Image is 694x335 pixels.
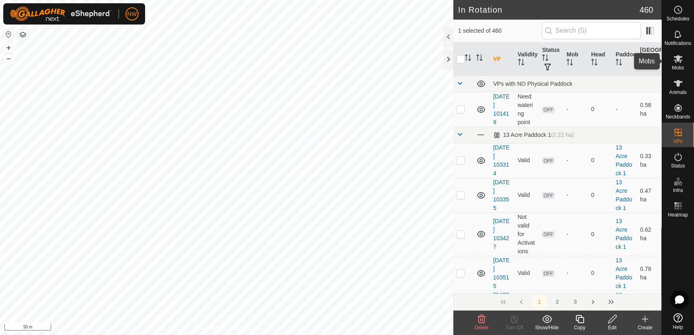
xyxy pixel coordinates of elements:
a: [DATE] 103427 [493,218,510,250]
td: 0 [588,143,612,178]
img: Gallagher Logo [10,7,112,21]
span: OFF [542,192,554,199]
div: - [566,269,584,277]
span: Mobs [672,65,684,70]
td: 0 [588,178,612,212]
button: Map Layers [18,30,28,40]
td: 0 [588,290,612,325]
th: VP [490,42,515,76]
span: Infra [673,188,683,193]
span: Schedules [666,16,689,21]
span: Help [673,325,683,330]
th: Mob [563,42,588,76]
td: 0.78 ha [637,256,661,290]
span: 1 selected of 460 [458,27,542,35]
span: VPs [673,139,682,144]
span: NW [127,10,137,18]
button: 1 [531,294,547,310]
td: Valid [515,256,539,290]
a: Privacy Policy [194,324,225,332]
div: 13 Acre Paddock 1 [493,132,574,138]
button: – [4,54,13,63]
span: Neckbands [665,114,690,119]
th: Status [539,42,563,76]
button: + [4,43,13,53]
span: Heatmap [668,212,688,217]
button: Next Page [585,294,601,310]
h2: In Rotation [458,5,640,15]
button: Last Page [603,294,619,310]
p-sorticon: Activate to sort [465,56,471,62]
a: [DATE] 103515 [493,257,510,289]
a: Help [662,310,694,333]
td: 0.33 ha [637,143,661,178]
button: 2 [549,294,565,310]
span: Animals [669,90,687,95]
p-sorticon: Activate to sort [566,60,573,67]
th: Head [588,42,612,76]
td: 1 ha [637,290,661,325]
p-sorticon: Activate to sort [518,60,524,67]
div: Create [629,324,661,331]
td: Need watering point [515,92,539,127]
td: Valid [515,178,539,212]
th: Validity [515,42,539,76]
th: [GEOGRAPHIC_DATA] Area [637,42,661,76]
div: - [566,230,584,239]
span: Notifications [665,41,691,46]
a: [DATE] 170542 [493,292,510,324]
td: 0 [588,256,612,290]
a: 13 Acre Paddock 1 [616,292,632,324]
a: 13 Acre Paddock 1 [616,179,632,211]
div: - [566,191,584,199]
td: 0 [588,212,612,256]
td: 0 [588,92,612,127]
a: Contact Us [235,324,259,332]
div: - [566,156,584,165]
a: 13 Acre Paddock 1 [616,218,632,250]
div: Copy [563,324,596,331]
div: Show/Hide [531,324,563,331]
a: [DATE] 103314 [493,144,510,176]
a: 13 Acre Paddock 1 [616,257,632,289]
span: Delete [475,325,489,331]
a: [DATE] 101419 [493,93,510,125]
span: 460 [640,4,653,16]
div: Turn Off [498,324,531,331]
p-sorticon: Activate to sort [616,60,622,67]
button: Reset Map [4,29,13,39]
a: [DATE] 103355 [493,179,510,211]
span: Status [671,163,685,168]
span: OFF [542,157,554,164]
td: Valid [515,290,539,325]
span: OFF [542,231,554,238]
td: 0.47 ha [637,178,661,212]
p-sorticon: Activate to sort [476,56,483,62]
button: 3 [567,294,583,310]
span: OFF [542,270,554,277]
p-sorticon: Activate to sort [591,60,598,67]
td: Not valid for Activations [515,212,539,256]
a: 13 Acre Paddock 1 [616,144,632,176]
td: 0.58 ha [637,92,661,127]
div: Edit [596,324,629,331]
th: Paddock [612,42,637,76]
div: VPs with NO Physical Paddock [493,80,658,87]
p-sorticon: Activate to sort [640,64,647,71]
td: - [612,92,637,127]
input: Search (S) [542,22,641,39]
div: - [566,105,584,114]
td: 0.62 ha [637,212,661,256]
span: OFF [542,106,554,113]
p-sorticon: Activate to sort [542,56,548,62]
span: (2.22 ha) [551,132,574,138]
td: Valid [515,143,539,178]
